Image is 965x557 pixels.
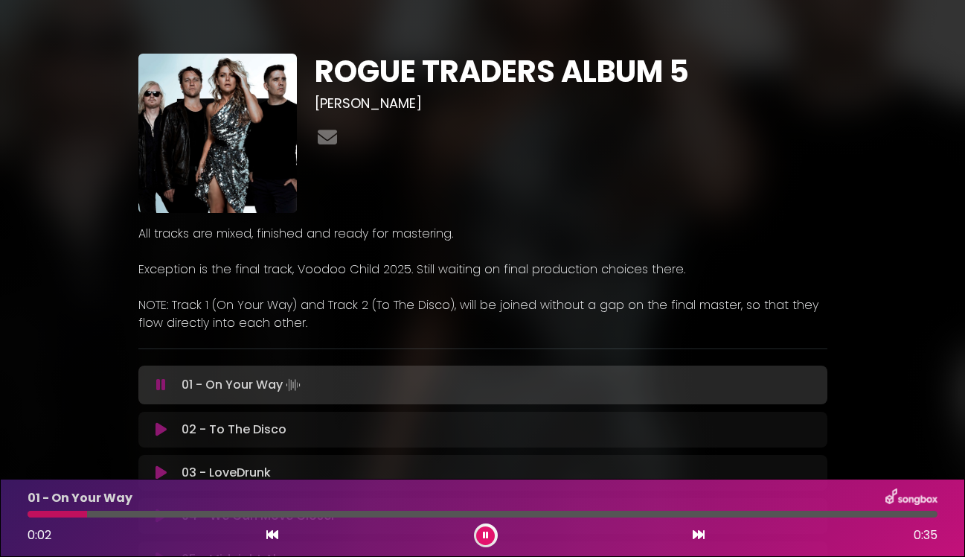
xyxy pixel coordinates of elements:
p: 03 - LoveDrunk [182,464,271,482]
h1: ROGUE TRADERS ALBUM 5 [315,54,827,89]
img: songbox-logo-white.png [885,488,937,508]
img: waveform4.gif [283,375,304,395]
p: 01 - On Your Way [182,375,304,395]
p: Exception is the final track, Voodoo Child 2025. Still waiting on final production choices there. [138,261,827,278]
span: 0:02 [28,526,51,544]
p: All tracks are mixed, finished and ready for mastering. [138,225,827,243]
span: 0:35 [914,526,937,544]
p: 02 - To The Disco [182,421,286,439]
p: NOTE: Track 1 (On Your Way) and Track 2 (To The Disco), will be joined without a gap on the final... [138,296,827,332]
p: 01 - On Your Way [28,489,132,507]
h3: [PERSON_NAME] [315,95,827,112]
img: ms3WGxLGRahucLwHUT3m [138,54,298,213]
